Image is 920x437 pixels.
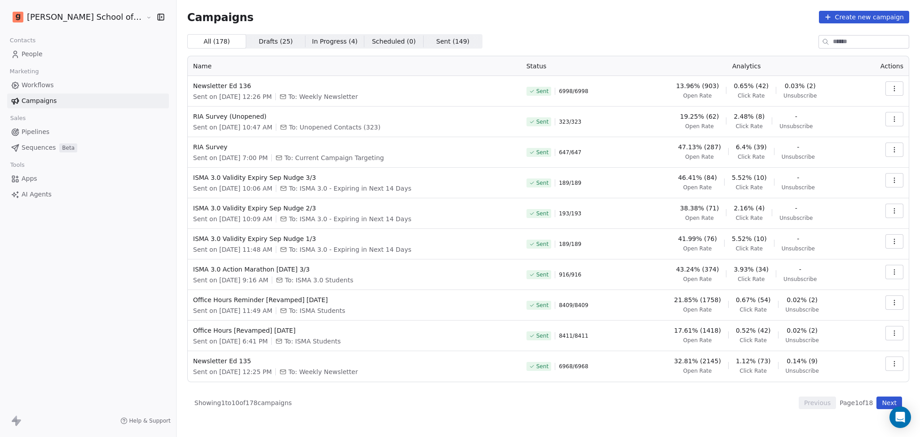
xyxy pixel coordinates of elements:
[193,265,516,274] span: ISMA 3.0 Action Marathon [DATE] 3/3
[536,118,548,125] span: Sent
[288,367,358,376] span: To: Weekly Newsletter
[779,214,813,222] span: Unsubscribe
[786,306,819,313] span: Unsubscribe
[289,214,411,223] span: To: ISMA 3.0 - Expiring in Next 14 Days
[734,265,769,274] span: 3.93% (34)
[193,184,272,193] span: Sent on [DATE] 10:06 AM
[188,56,521,76] th: Name
[193,276,269,285] span: Sent on [DATE] 9:16 AM
[783,92,817,99] span: Unsubscribe
[559,149,581,156] span: 647 / 647
[559,88,588,95] span: 6998 / 6998
[536,179,548,187] span: Sent
[786,367,819,375] span: Unsubscribe
[783,276,817,283] span: Unsubscribe
[7,187,169,202] a: AI Agents
[736,326,771,335] span: 0.52% (42)
[7,140,169,155] a: SequencesBeta
[22,190,52,199] span: AI Agents
[11,9,140,25] button: [PERSON_NAME] School of Finance LLP
[27,11,144,23] span: [PERSON_NAME] School of Finance LLP
[736,214,763,222] span: Click Rate
[6,65,43,78] span: Marketing
[372,37,416,46] span: Scheduled ( 0 )
[193,367,272,376] span: Sent on [DATE] 12:25 PM
[740,337,767,344] span: Click Rate
[736,184,763,191] span: Click Rate
[685,123,714,130] span: Open Rate
[683,92,712,99] span: Open Rate
[284,153,384,162] span: To: Current Campaign Targeting
[680,204,719,213] span: 38.38% (71)
[876,397,902,409] button: Next
[289,306,345,315] span: To: ISMA Students
[193,153,268,162] span: Sent on [DATE] 7:00 PM
[22,174,37,183] span: Apps
[312,37,358,46] span: In Progress ( 4 )
[288,92,358,101] span: To: Weekly Newsletter
[683,276,712,283] span: Open Rate
[187,11,254,23] span: Campaigns
[674,295,721,304] span: 21.85% (1758)
[797,234,799,243] span: -
[22,49,43,59] span: People
[799,397,836,409] button: Previous
[13,12,23,22] img: Goela%20School%20Logos%20(4).png
[782,184,815,191] span: Unsubscribe
[683,337,712,344] span: Open Rate
[284,337,341,346] span: To: ISMA Students
[678,143,721,152] span: 47.13% (287)
[536,302,548,309] span: Sent
[840,398,873,407] span: Page 1 of 18
[559,210,581,217] span: 193 / 193
[680,112,719,121] span: 19.25% (62)
[193,234,516,243] span: ISMA 3.0 Validity Expiry Sep Nudge 1/3
[685,153,714,161] span: Open Rate
[22,96,57,106] span: Campaigns
[786,337,819,344] span: Unsubscribe
[674,357,721,366] span: 32.81% (2145)
[734,112,765,121] span: 2.48% (8)
[674,326,721,335] span: 17.61% (1418)
[193,295,516,304] span: Office Hours Reminder [Revamped] [DATE]
[193,123,272,132] span: Sent on [DATE] 10:47 AM
[22,127,49,137] span: Pipelines
[683,367,712,375] span: Open Rate
[559,302,588,309] span: 8409 / 8409
[129,417,171,424] span: Help & Support
[678,234,717,243] span: 41.99% (76)
[559,363,588,370] span: 6968 / 6968
[678,173,717,182] span: 46.41% (84)
[536,210,548,217] span: Sent
[289,123,380,132] span: To: Unopened Contacts (323)
[22,80,54,90] span: Workflows
[289,245,411,254] span: To: ISMA 3.0 - Expiring in Next 14 Days
[819,11,909,23] button: Create new campaign
[736,245,763,252] span: Click Rate
[536,363,548,370] span: Sent
[559,332,588,339] span: 8411 / 8411
[797,173,799,182] span: -
[195,398,292,407] span: Showing 1 to 10 of 178 campaigns
[787,295,818,304] span: 0.02% (2)
[736,357,771,366] span: 1.12% (73)
[734,204,765,213] span: 2.16% (4)
[738,92,765,99] span: Click Rate
[259,37,293,46] span: Drafts ( 25 )
[536,271,548,278] span: Sent
[22,143,56,152] span: Sequences
[193,92,272,101] span: Sent on [DATE] 12:26 PM
[193,81,516,90] span: Newsletter Ed 136
[536,88,548,95] span: Sent
[289,184,411,193] span: To: ISMA 3.0 - Expiring in Next 14 Days
[536,149,548,156] span: Sent
[559,179,581,187] span: 189 / 189
[734,81,769,90] span: 0.65% (42)
[7,94,169,108] a: Campaigns
[736,123,763,130] span: Click Rate
[120,417,171,424] a: Help & Support
[559,271,581,278] span: 916 / 916
[285,276,353,285] span: To: ISMA 3.0 Students
[59,143,77,152] span: Beta
[193,326,516,335] span: Office Hours [Revamped] [DATE]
